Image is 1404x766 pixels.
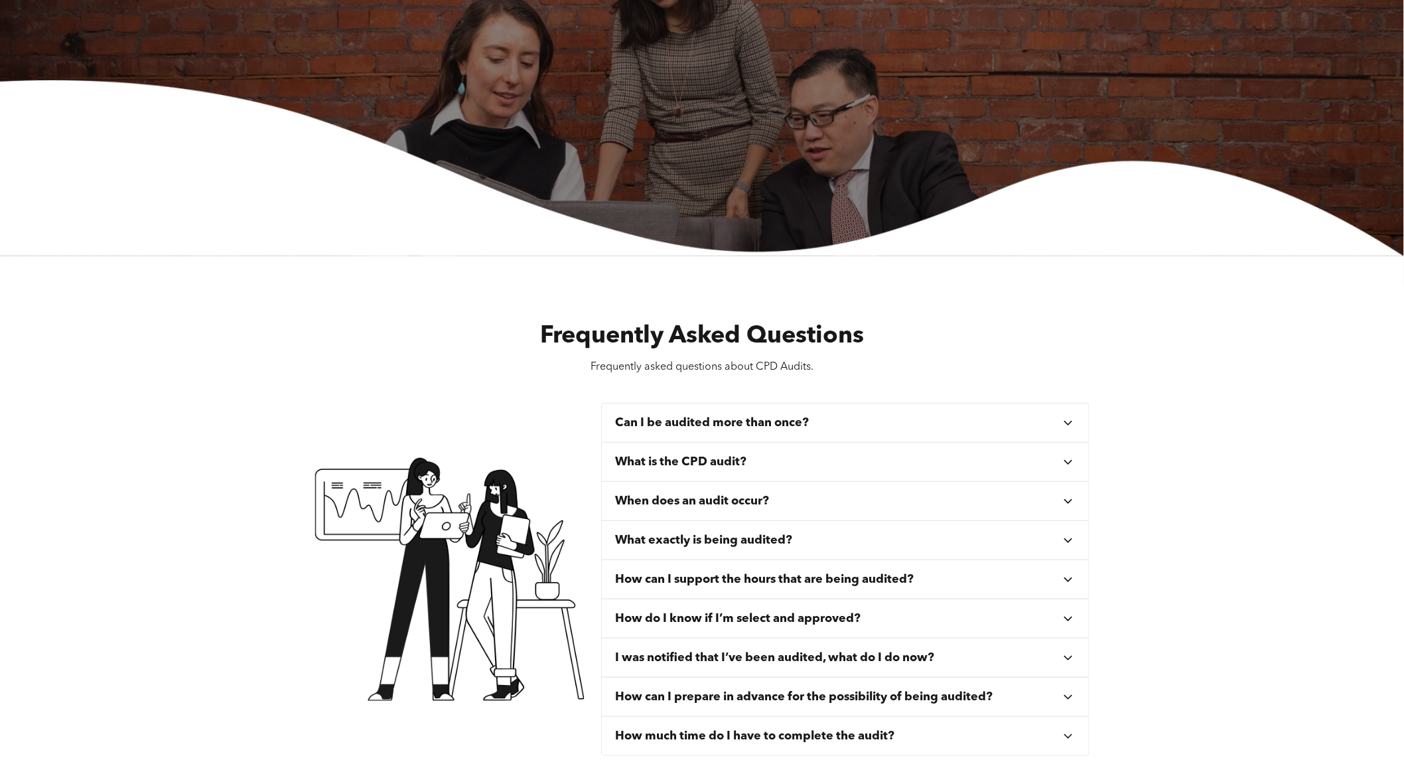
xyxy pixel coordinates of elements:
h3: Can I be audited more than once? [615,416,809,430]
h3: How can I prepare in advance for the possibility of being audited? [615,690,993,704]
h3: How can I support the hours that are being audited? [615,572,914,587]
span: Frequently asked questions about CPD Audits. [591,362,813,372]
span: Frequently Asked Questions [540,325,864,348]
img: Two women are standing next to each other looking at a laptop. [315,458,586,700]
h3: I was notified that I’ve been audited, what do I do now? [615,651,934,665]
h3: When does an audit occur? [615,494,769,508]
h3: How do I know if I’m select and approved? [615,611,861,626]
h3: What is the CPD audit? [615,455,746,469]
h3: What exactly is being audited? [615,533,792,548]
h3: How much time do I have to complete the audit? [615,729,894,743]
